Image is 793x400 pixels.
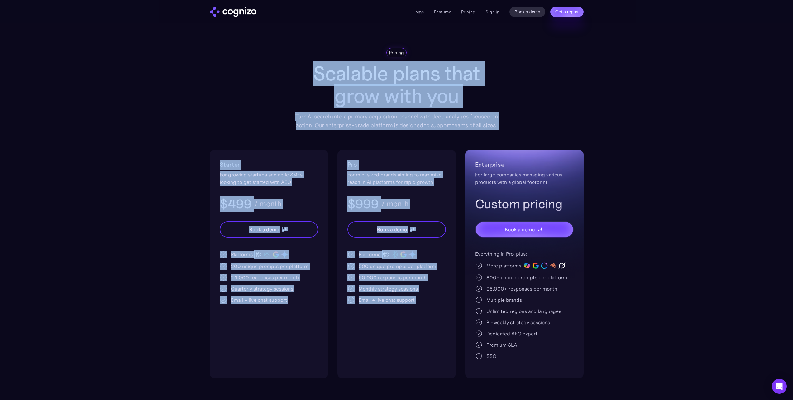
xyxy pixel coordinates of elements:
[389,50,404,56] div: Pricing
[486,307,561,315] div: Unlimited regions and languages
[434,9,451,15] a: Features
[231,274,299,281] div: 24,000 responses per month
[485,8,499,16] a: Sign in
[486,274,567,281] div: 800+ unique prompts per platform
[284,227,288,231] img: star
[475,171,574,186] div: For large companies managing various products with a global footprint
[282,229,284,232] img: star
[359,263,436,270] div: 500 unique prompts per platform
[347,196,379,212] h3: $999
[509,7,545,17] a: Book a demo
[282,227,283,228] img: star
[359,274,427,281] div: 60,000 responses per month
[539,227,543,231] img: star
[486,285,557,292] div: 96,000+ responses per month
[413,9,424,15] a: Home
[220,196,252,212] h3: $499
[537,227,538,228] img: star
[210,7,256,17] img: cognizo logo
[359,296,415,304] div: Email + live chat support
[347,171,446,186] div: For mid-sized brands aiming to maximize reach in AI platforms for rapid growth
[231,296,287,304] div: Email + live chat support
[475,160,574,170] h2: Enterprise
[505,226,535,233] div: Book a demo
[249,226,279,233] div: Book a demo
[220,160,318,170] h2: Starter
[347,160,446,170] h2: Pro
[486,352,496,360] div: SSO
[475,221,574,238] a: Book a demostarstarstar
[231,285,293,292] div: Quarterly strategy sessions
[377,226,407,233] div: Book a demo
[486,319,550,326] div: Bi-weekly strategy sessions
[461,9,475,15] a: Pricing
[210,7,256,17] a: home
[475,196,574,212] h3: Custom pricing
[410,229,412,232] img: star
[486,341,517,349] div: Premium SLA
[486,330,537,337] div: Dedicated AEO expert
[254,200,281,208] div: / month
[475,250,574,258] div: Everything in Pro, plus:
[381,200,408,208] div: / month
[359,285,418,292] div: Monthly strategy sessions
[231,263,308,270] div: 200 unique prompts per platform
[411,227,415,231] img: star
[410,227,411,228] img: star
[550,7,584,17] a: Get a report
[347,221,446,238] a: Book a demostarstarstar
[291,112,503,130] div: Turn AI search into a primary acquisition channel with deep analytics focused on action. Our ente...
[359,251,382,258] div: Platforms:
[486,262,523,269] div: More platforms:
[537,229,540,232] img: star
[220,171,318,186] div: For growing startups and agile SMEs looking to get started with AEO
[291,62,503,107] h1: Scalable plans that grow with you
[772,379,787,394] div: Open Intercom Messenger
[231,251,254,258] div: Platforms:
[486,296,522,304] div: Multiple brands
[220,221,318,238] a: Book a demostarstarstar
